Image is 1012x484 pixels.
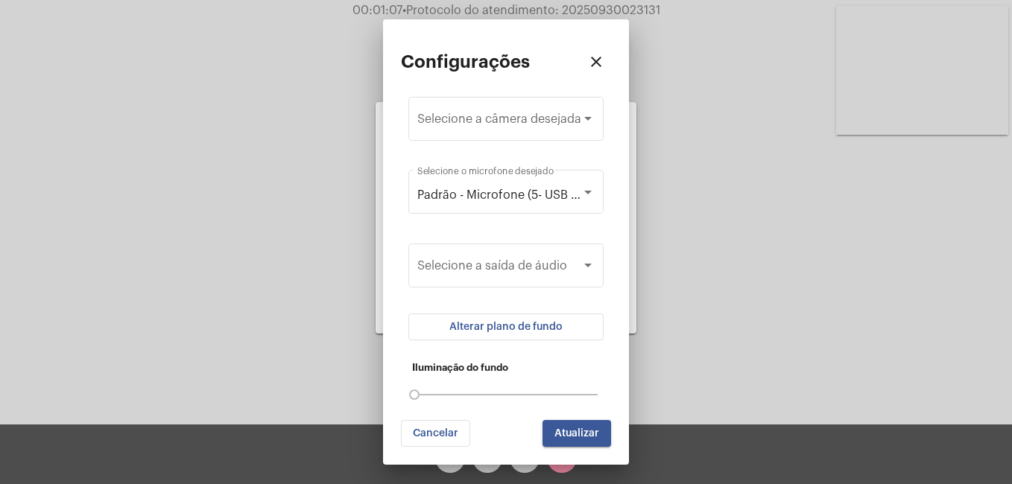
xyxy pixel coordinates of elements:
span: 00:01:07 [352,4,402,16]
h2: Configurações [401,52,530,71]
span: Padrão - Microfone (5- USB PnP Sound Device) (0d8c:013a) [417,189,747,201]
span: Atualizar [554,428,599,439]
h5: Iluminação do fundo [412,363,600,373]
span: • [402,4,406,16]
button: Cancelar [401,420,470,447]
span: Alterar plano de fundo [449,322,563,332]
button: Alterar plano de fundo [408,313,604,340]
span: Protocolo do atendimento: 20250930023131 [402,4,660,16]
mat-icon: close [587,53,605,71]
button: Atualizar [543,420,611,447]
span: Cancelar [413,428,458,439]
